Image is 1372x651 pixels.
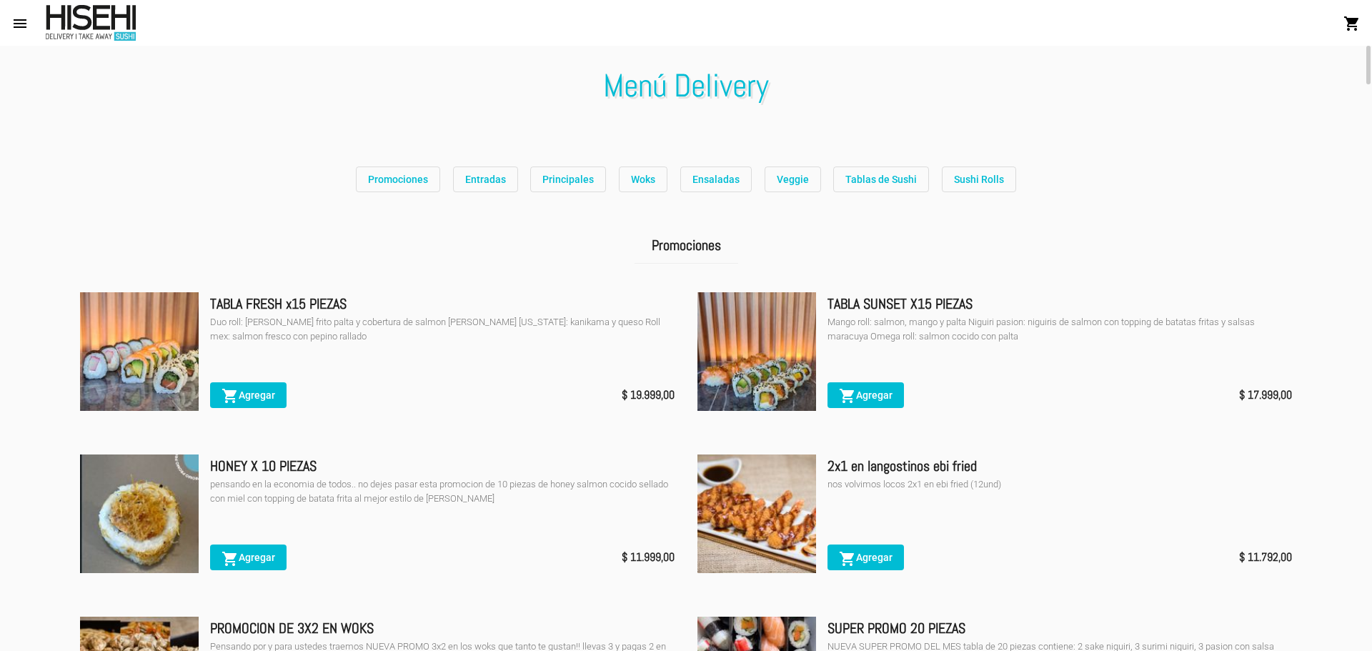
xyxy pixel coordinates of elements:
[368,174,428,185] span: Promociones
[542,174,594,185] span: Principales
[839,387,856,404] mat-icon: shopping_cart
[210,477,675,506] div: pensando en la economia de todos.. no dejes pasar esta promocion de 10 piezas de honey salmon coc...
[1343,15,1361,32] mat-icon: shopping_cart
[210,617,675,640] div: PROMOCION DE 3X2 EN WOKS
[631,174,655,185] span: Woks
[1239,385,1292,405] span: $ 17.999,00
[11,15,29,32] mat-icon: menu
[839,389,893,401] span: Agregar
[827,477,1292,492] div: nos volvimos locos 2x1 en ebi fried (12und)
[222,550,239,567] mat-icon: shopping_cart
[954,174,1004,185] span: Sushi Rolls
[697,292,816,411] img: 49fb61d5-f940-4f13-9454-78b38ef293ad.jpeg
[827,617,1292,640] div: SUPER PROMO 20 PIEZAS
[827,292,1292,315] div: TABLA SUNSET X15 PIEZAS
[942,167,1016,192] button: Sushi Rolls
[619,167,667,192] button: Woks
[210,292,675,315] div: TABLA FRESH x15 PIEZAS
[692,174,740,185] span: Ensaladas
[465,174,506,185] span: Entradas
[210,454,675,477] div: HONEY X 10 PIEZAS
[222,552,275,563] span: Agregar
[356,167,440,192] button: Promociones
[839,552,893,563] span: Agregar
[80,454,199,573] img: 2a2e4fc8-76c4-49c3-8e48-03e4afb00aef.jpeg
[210,545,287,570] button: Agregar
[530,167,606,192] button: Principales
[680,167,752,192] button: Ensaladas
[697,454,816,573] img: 36ae70a8-0357-4ab6-9c16-037de2f87b50.jpg
[777,174,809,185] span: Veggie
[635,227,738,264] h2: Promociones
[80,292,199,411] img: 4f3f8453-a237-4071-bea7-ce85fc351519.jpeg
[845,174,917,185] span: Tablas de Sushi
[827,315,1292,344] div: Mango roll: salmon, mango y palta Niguiri pasion: niguiris de salmon con topping de batatas frita...
[453,167,518,192] button: Entradas
[833,167,929,192] button: Tablas de Sushi
[622,385,675,405] span: $ 19.999,00
[222,387,239,404] mat-icon: shopping_cart
[827,454,1292,477] div: 2x1 en langostinos ebi fried
[839,550,856,567] mat-icon: shopping_cart
[222,389,275,401] span: Agregar
[210,315,675,344] div: Duo roll: [PERSON_NAME] frito palta y cobertura de salmon [PERSON_NAME] [US_STATE]: kanikama y qu...
[1239,547,1292,567] span: $ 11.792,00
[827,545,904,570] button: Agregar
[622,547,675,567] span: $ 11.999,00
[765,167,821,192] button: Veggie
[210,382,287,408] button: Agregar
[827,382,904,408] button: Agregar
